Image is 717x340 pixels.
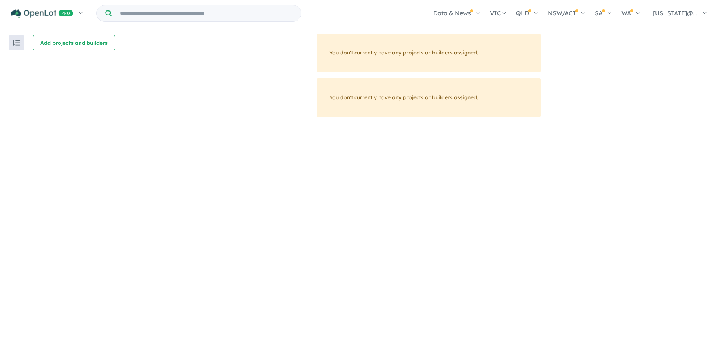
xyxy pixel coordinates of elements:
img: sort.svg [13,40,20,46]
input: Try estate name, suburb, builder or developer [113,5,299,21]
img: Openlot PRO Logo White [11,9,73,18]
div: You don't currently have any projects or builders assigned. [317,34,541,72]
button: Add projects and builders [33,35,115,50]
div: You don't currently have any projects or builders assigned. [317,78,541,117]
span: [US_STATE]@... [653,9,697,17]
